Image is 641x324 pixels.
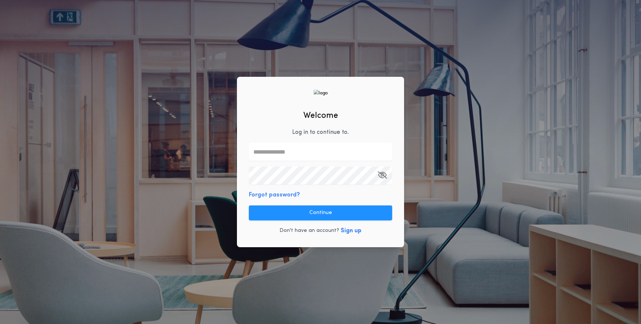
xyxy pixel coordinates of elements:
[292,128,349,137] p: Log in to continue to .
[313,89,328,97] img: logo
[249,191,300,199] button: Forgot password?
[303,110,338,122] h2: Welcome
[279,227,339,235] p: Don't have an account?
[249,205,392,220] button: Continue
[341,226,362,235] button: Sign up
